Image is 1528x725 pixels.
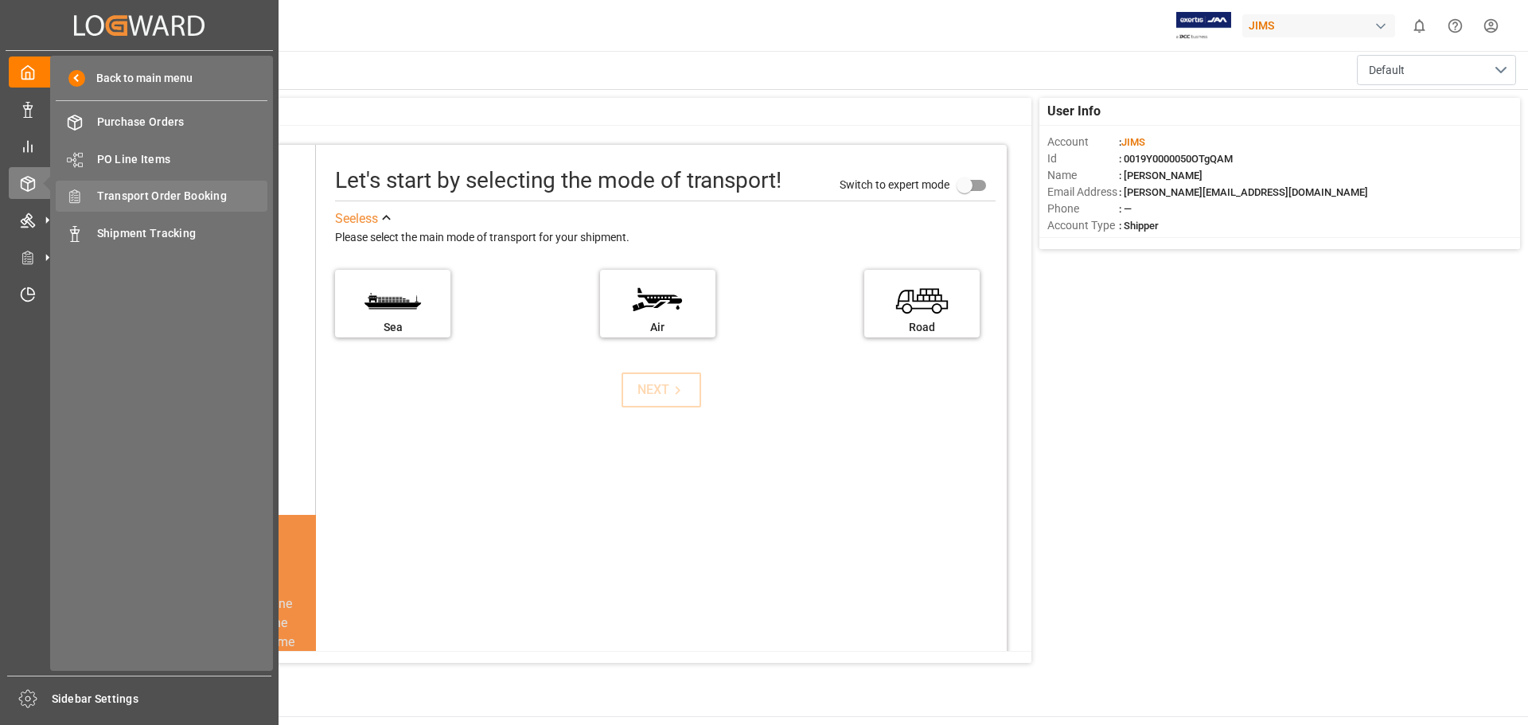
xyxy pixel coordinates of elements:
span: Name [1047,167,1119,184]
div: Sea [343,319,442,336]
span: Purchase Orders [97,114,268,131]
div: See less [335,209,378,228]
span: : [PERSON_NAME] [1119,170,1203,181]
span: Switch to expert mode [840,177,949,190]
a: Purchase Orders [56,107,267,138]
a: Timeslot Management V2 [9,279,270,310]
span: Email Address [1047,184,1119,201]
span: Transport Order Booking [97,188,268,205]
div: Road [872,319,972,336]
span: Default [1369,62,1405,79]
span: Id [1047,150,1119,167]
button: open menu [1357,55,1516,85]
span: Shipment Tracking [97,225,268,242]
span: Account Type [1047,217,1119,234]
span: PO Line Items [97,151,268,168]
div: Air [608,319,707,336]
button: NEXT [622,372,701,407]
div: Please select the main mode of transport for your shipment. [335,228,996,248]
span: : — [1119,203,1132,215]
a: Transport Order Booking [56,181,267,212]
img: Exertis%20JAM%20-%20Email%20Logo.jpg_1722504956.jpg [1176,12,1231,40]
span: Phone [1047,201,1119,217]
span: User Info [1047,102,1101,121]
a: Shipment Tracking [56,217,267,248]
span: : [PERSON_NAME][EMAIL_ADDRESS][DOMAIN_NAME] [1119,186,1368,198]
span: Sidebar Settings [52,691,272,707]
div: Let's start by selecting the mode of transport! [335,164,782,197]
a: PO Line Items [56,143,267,174]
span: Back to main menu [85,70,193,87]
div: NEXT [637,380,686,400]
span: Account [1047,134,1119,150]
span: JIMS [1121,136,1145,148]
span: : 0019Y0000050OTgQAM [1119,153,1233,165]
span: : [1119,136,1145,148]
a: My Cockpit [9,57,270,88]
a: Data Management [9,93,270,124]
span: : Shipper [1119,220,1159,232]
